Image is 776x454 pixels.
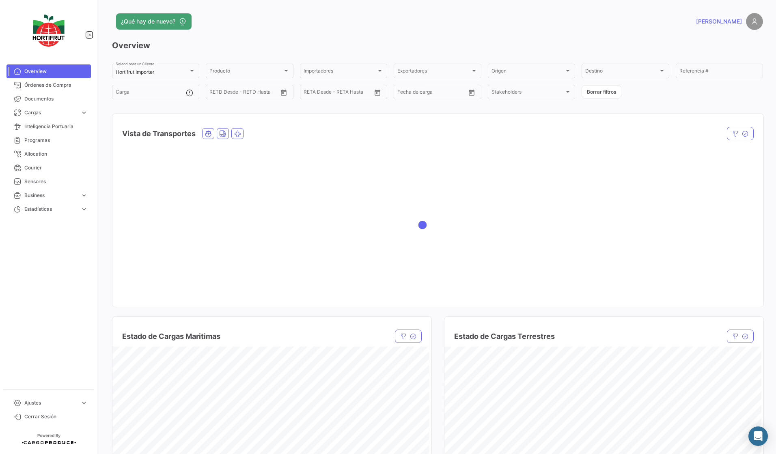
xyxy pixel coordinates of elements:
[6,161,91,175] a: Courier
[748,426,768,446] div: Abrir Intercom Messenger
[116,69,154,75] mat-select-trigger: Hortifrut Importer
[24,178,88,185] span: Sensores
[454,331,555,342] h4: Estado de Cargas Terrestres
[371,86,384,99] button: Open calendar
[80,206,88,213] span: expand_more
[121,17,175,26] span: ¿Qué hay de nuevo?
[491,90,564,96] span: Stakeholders
[24,95,88,103] span: Documentos
[6,147,91,161] a: Allocation
[24,150,88,158] span: Allocation
[324,90,356,96] input: Hasta
[24,413,88,420] span: Cerrar Sesión
[209,90,224,96] input: Desde
[418,90,450,96] input: Hasta
[24,206,77,213] span: Estadísticas
[6,92,91,106] a: Documentos
[122,128,196,139] h4: Vista de Transportes
[80,192,88,199] span: expand_more
[582,85,621,99] button: Borrar filtros
[80,109,88,116] span: expand_more
[6,175,91,188] a: Sensores
[6,78,91,92] a: Órdenes de Compra
[122,331,220,342] h4: Estado de Cargas Maritimas
[28,10,69,51] img: logo-hortifrut.svg
[203,128,214,139] button: Ocean
[304,69,376,75] span: Importadores
[397,90,412,96] input: Desde
[397,69,470,75] span: Exportadores
[278,86,290,99] button: Open calendar
[80,399,88,407] span: expand_more
[6,64,91,78] a: Overview
[112,40,763,51] h3: Overview
[24,137,88,144] span: Programas
[24,399,77,407] span: Ajustes
[24,68,88,75] span: Overview
[6,120,91,133] a: Inteligencia Portuaria
[491,69,564,75] span: Origen
[466,86,478,99] button: Open calendar
[585,69,658,75] span: Destino
[24,81,88,89] span: Órdenes de Compra
[230,90,262,96] input: Hasta
[217,128,228,139] button: Land
[209,69,282,75] span: Producto
[24,164,88,171] span: Courier
[232,128,243,139] button: Air
[24,192,77,199] span: Business
[696,17,742,26] span: [PERSON_NAME]
[24,109,77,116] span: Cargas
[24,123,88,130] span: Inteligencia Portuaria
[116,13,192,30] button: ¿Qué hay de nuevo?
[304,90,318,96] input: Desde
[746,13,763,30] img: placeholder-user.png
[6,133,91,147] a: Programas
